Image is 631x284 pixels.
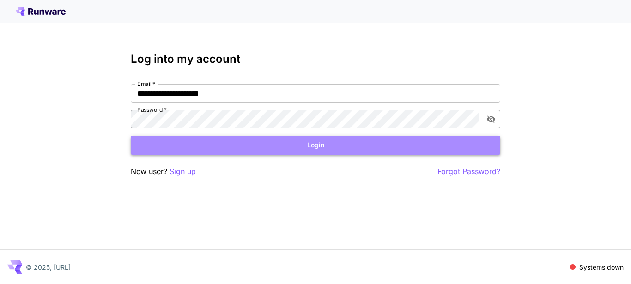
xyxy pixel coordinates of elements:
[437,166,500,177] button: Forgot Password?
[579,262,624,272] p: Systems down
[137,80,155,88] label: Email
[137,106,167,114] label: Password
[483,111,499,127] button: toggle password visibility
[26,262,71,272] p: © 2025, [URL]
[131,53,500,66] h3: Log into my account
[131,136,500,155] button: Login
[170,166,196,177] button: Sign up
[131,166,196,177] p: New user?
